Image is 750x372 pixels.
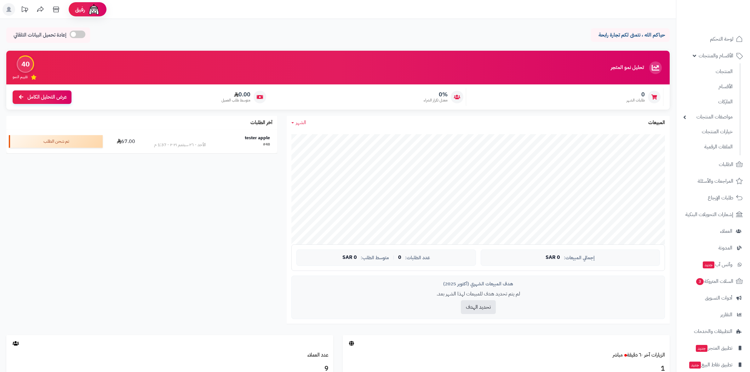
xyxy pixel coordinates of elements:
[648,120,665,126] h3: المبيعات
[710,35,733,43] span: لوحة التحكم
[720,310,732,319] span: التقارير
[685,210,733,219] span: إشعارات التحويلات البنكية
[680,240,746,255] a: المدونة
[221,91,250,98] span: 0.00
[9,135,103,148] div: تم شحن الطلب
[680,140,736,154] a: الملفات الرقمية
[613,351,665,359] a: الزيارات آخر ٦٠ دقيقةمباشر
[696,345,707,352] span: جديد
[696,278,704,285] span: 3
[627,91,645,98] span: 0
[703,261,714,268] span: جديد
[424,98,448,103] span: معدل تكرار الشراء
[613,351,623,359] small: مباشر
[680,257,746,272] a: وآتس آبجديد
[680,224,746,239] a: العملاء
[221,98,250,103] span: متوسط طلب العميل
[680,95,736,109] a: الماركات
[296,281,660,287] div: هدف المبيعات الشهري (أكتوبر 2025)
[680,207,746,222] a: إشعارات التحويلات البنكية
[245,134,270,141] strong: tester apple
[680,307,746,322] a: التقارير
[680,65,736,78] a: المنتجات
[250,120,272,126] h3: آخر الطلبات
[13,90,72,104] a: عرض التحليل الكامل
[154,142,206,148] div: الأحد - ٢٦ سبتمبر ٢٠٢١ - 1:37 م
[720,227,732,236] span: العملاء
[88,3,100,16] img: ai-face.png
[405,255,430,260] span: عدد الطلبات:
[680,274,746,289] a: السلات المتروكة3
[680,157,746,172] a: الطلبات
[696,277,733,286] span: السلات المتروكة
[680,31,746,47] a: لوحة التحكم
[611,65,644,71] h3: تحليل نمو المتجر
[75,6,85,13] span: رفيق
[702,260,732,269] span: وآتس آب
[705,294,732,302] span: أدوات التسويق
[699,51,733,60] span: الأقسام والمنتجات
[546,255,560,260] span: 0 SAR
[708,193,733,202] span: طلبات الإرجاع
[461,300,496,314] button: تحديد الهدف
[689,360,732,369] span: تطبيق نقاط البيع
[680,174,746,189] a: المراجعات والأسئلة
[698,177,733,186] span: المراجعات والأسئلة
[680,110,736,124] a: مواصفات المنتجات
[17,3,32,17] a: تحديثات المنصة
[564,255,595,260] span: إجمالي المبيعات:
[398,255,401,260] span: 0
[291,119,306,126] a: الشهر
[296,119,306,126] span: الشهر
[680,125,736,139] a: خيارات المنتجات
[680,80,736,94] a: الأقسام
[307,351,329,359] a: عدد العملاء
[707,18,744,31] img: logo-2.png
[13,74,28,80] span: تقييم النمو
[393,255,394,260] span: |
[27,94,67,101] span: عرض التحليل الكامل
[719,160,733,169] span: الطلبات
[342,255,357,260] span: 0 SAR
[689,362,701,369] span: جديد
[694,327,732,336] span: التطبيقات والخدمات
[719,243,732,252] span: المدونة
[105,130,147,153] td: 67.00
[296,290,660,298] p: لم يتم تحديد هدف للمبيعات لهذا الشهر بعد.
[361,255,389,260] span: متوسط الطلب:
[680,290,746,306] a: أدوات التسويق
[14,31,66,39] span: إعادة تحميل البيانات التلقائي
[424,91,448,98] span: 0%
[680,190,746,205] a: طلبات الإرجاع
[263,142,270,148] div: #48
[596,31,665,39] p: حياكم الله ، نتمنى لكم تجارة رابحة
[680,324,746,339] a: التطبيقات والخدمات
[627,98,645,103] span: طلبات الشهر
[695,344,732,352] span: تطبيق المتجر
[680,341,746,356] a: تطبيق المتجرجديد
